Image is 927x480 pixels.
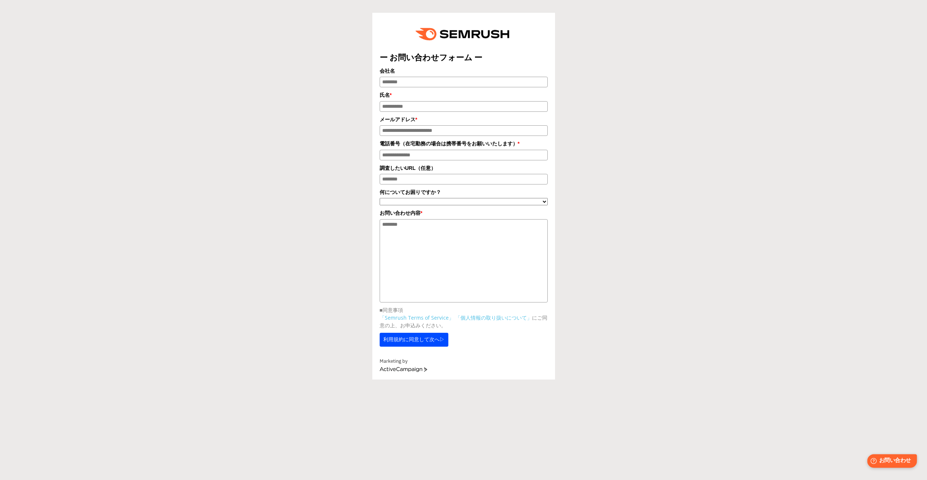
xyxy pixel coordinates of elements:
a: 「Semrush Terms of Service」 [380,314,454,321]
label: 調査したいURL（任意） [380,164,548,172]
label: 何についてお困りですか？ [380,188,548,196]
title: ー お問い合わせフォーム ー [380,52,548,63]
label: 電話番号（在宅勤務の場合は携帯番号をお願いいたします） [380,140,548,148]
p: にご同意の上、お申込みください。 [380,314,548,329]
div: Marketing by [380,358,548,365]
label: 氏名 [380,91,548,99]
label: メールアドレス [380,115,548,123]
p: ■同意事項 [380,306,548,314]
label: お問い合わせ内容 [380,209,548,217]
img: e6a379fe-ca9f-484e-8561-e79cf3a04b3f.png [410,20,517,48]
label: 会社名 [380,67,548,75]
iframe: Help widget launcher [862,452,919,472]
a: 「個人情報の取り扱いについて」 [455,314,532,321]
button: 利用規約に同意して次へ▷ [380,333,448,347]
